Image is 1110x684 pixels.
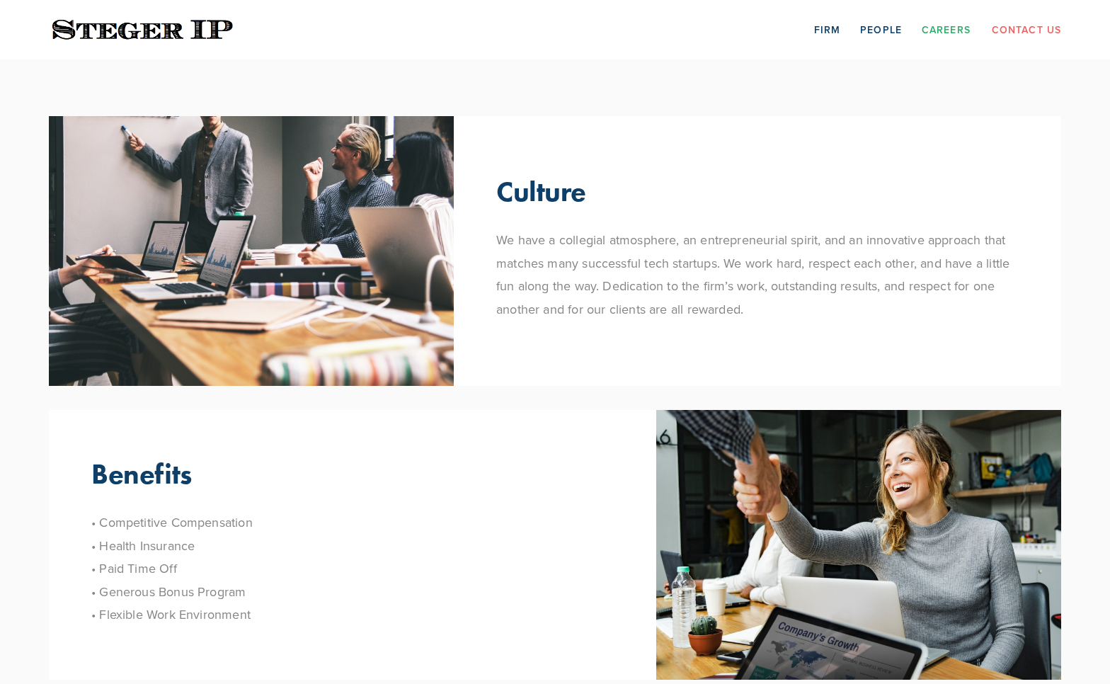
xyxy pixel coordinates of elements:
[814,18,840,40] a: Firm
[992,18,1061,40] a: Contact Us
[49,16,236,44] img: Steger IP | Trust. Experience. Results.
[91,457,192,491] p: Benefits
[860,18,902,40] a: People
[496,229,1019,321] p: We have a collegial atmosphere, an entrepreneurial spirit, and an innovative approach that matche...
[922,18,971,40] a: Careers
[496,174,585,208] p: Culture
[91,511,614,626] p: • Competitive Compensation • Health Insurance • Paid Time Off • Generous Bonus Program • Flexible...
